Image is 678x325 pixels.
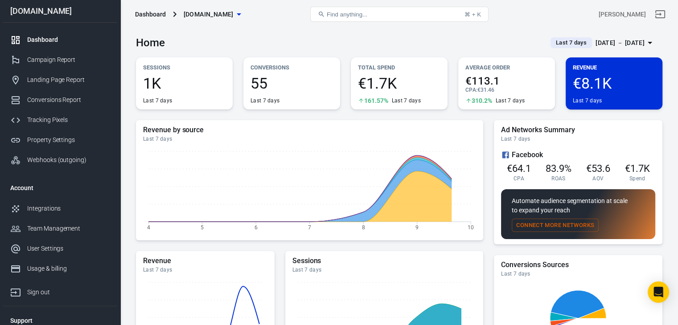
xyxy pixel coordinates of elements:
[586,163,610,174] span: €53.6
[464,11,481,18] div: ⌘ + K
[3,239,117,259] a: User Settings
[143,135,476,142] div: Last 7 days
[599,10,646,19] div: Account id: 4GGnmKtI
[327,11,367,18] span: Find anything...
[292,256,477,265] h5: Sessions
[543,36,662,50] button: Last 7 days[DATE] － [DATE]
[27,75,110,85] div: Landing Page Report
[136,37,165,49] h3: Home
[143,266,267,273] div: Last 7 days
[180,6,244,23] button: [DOMAIN_NAME]
[143,126,476,134] h5: Revenue by source
[552,38,590,47] span: Last 7 days
[251,76,333,91] span: 55
[143,97,172,104] div: Last 7 days
[629,175,645,182] span: Spend
[27,244,110,253] div: User Settings
[251,97,279,104] div: Last 7 days
[596,37,645,49] div: [DATE] － [DATE]
[392,97,421,104] div: Last 7 days
[27,135,110,145] div: Property Settings
[501,150,655,160] div: Facebook
[512,219,599,232] button: Connect More Networks
[649,4,671,25] a: Sign out
[3,130,117,150] a: Property Settings
[27,115,110,125] div: Tracking Pixels
[573,76,655,91] span: €8.1K
[292,266,477,273] div: Last 7 days
[465,87,477,93] span: CPA :
[592,175,604,182] span: AOV
[573,63,655,72] p: Revenue
[27,224,110,233] div: Team Management
[358,63,440,72] p: Total Spend
[27,264,110,273] div: Usage & billing
[3,30,117,50] a: Dashboard
[501,150,510,160] svg: Facebook Ads
[3,150,117,170] a: Webhooks (outgoing)
[3,50,117,70] a: Campaign Report
[251,63,333,72] p: Conversions
[362,224,365,230] tspan: 8
[3,219,117,239] a: Team Management
[501,260,655,269] h5: Conversions Sources
[27,55,110,65] div: Campaign Report
[3,90,117,110] a: Conversions Report
[358,76,440,91] span: €1.7K
[3,110,117,130] a: Tracking Pixels
[3,70,117,90] a: Landing Page Report
[573,97,602,104] div: Last 7 days
[184,9,234,20] span: olgawebersocial.de
[465,76,548,86] span: €113.1
[255,224,258,230] tspan: 6
[468,224,474,230] tspan: 10
[512,196,645,215] p: Automate audience segmentation at scale to expand your reach
[135,10,166,19] div: Dashboard
[501,270,655,277] div: Last 7 days
[551,175,565,182] span: ROAS
[501,126,655,134] h5: Ad Networks Summary
[201,224,204,230] tspan: 5
[496,97,525,104] div: Last 7 days
[625,163,650,174] span: €1.7K
[27,204,110,213] div: Integrations
[3,279,117,302] a: Sign out
[546,163,571,174] span: 83.9%
[472,97,492,104] span: 310.2%
[310,7,489,22] button: Find anything...⌘ + K
[147,224,150,230] tspan: 4
[143,256,267,265] h5: Revenue
[415,224,419,230] tspan: 9
[465,63,548,72] p: Average Order
[27,155,110,165] div: Webhooks (outgoing)
[143,76,226,91] span: 1K
[514,175,524,182] span: CPA
[27,95,110,105] div: Conversions Report
[27,35,110,45] div: Dashboard
[3,199,117,219] a: Integrations
[3,259,117,279] a: Usage & billing
[648,281,669,303] div: Open Intercom Messenger
[501,135,655,142] div: Last 7 days
[3,7,117,15] div: [DOMAIN_NAME]
[477,87,494,93] span: €31.46
[507,163,531,174] span: €64.1
[3,177,117,199] li: Account
[143,63,226,72] p: Sessions
[27,288,110,297] div: Sign out
[364,97,388,104] span: 161.57%
[308,224,311,230] tspan: 7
